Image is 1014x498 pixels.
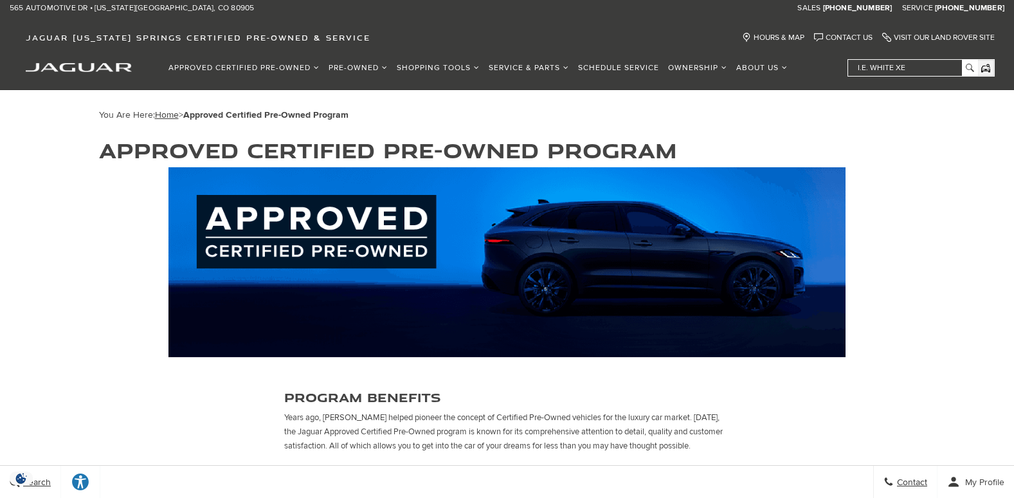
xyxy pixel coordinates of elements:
img: Opt-Out Icon [6,472,36,485]
h1: Approved Certified Pre-Owned Program [99,140,916,161]
h3: PROGRAM BENEFITS [284,391,729,404]
img: APPROVED CERTIFIED PRE-OWNED [168,167,846,358]
span: Jaguar [US_STATE] Springs Certified Pre-Owned & Service [26,33,370,42]
span: You Are Here: [99,109,349,120]
span: > [155,109,349,120]
a: Home [155,109,179,120]
a: jaguar [26,61,132,72]
a: Schedule Service [574,57,664,79]
img: Jaguar [26,63,132,72]
div: Explore your accessibility options [61,472,100,492]
a: Service & Parts [484,57,574,79]
div: Breadcrumbs [99,109,916,120]
a: About Us [732,57,792,79]
nav: Main Navigation [164,57,792,79]
a: Hours & Map [742,33,804,42]
button: Open user profile menu [937,466,1014,498]
a: Explore your accessibility options [61,466,100,498]
a: Contact Us [814,33,873,42]
span: Sales [797,3,820,13]
a: Shopping Tools [392,57,484,79]
span: Service [902,3,933,13]
a: Ownership [664,57,732,79]
a: Approved Certified Pre-Owned [164,57,324,79]
a: Jaguar [US_STATE] Springs Certified Pre-Owned & Service [19,33,377,42]
a: Pre-Owned [324,57,392,79]
p: Years ago, [PERSON_NAME] helped pioneer the concept of Certified Pre-Owned vehicles for the luxur... [284,410,729,453]
section: Click to Open Cookie Consent Modal [6,472,36,485]
a: Visit Our Land Rover Site [882,33,995,42]
a: [PHONE_NUMBER] [823,3,892,14]
a: [PHONE_NUMBER] [935,3,1004,14]
input: i.e. White XE [848,60,977,76]
span: Contact [894,477,927,488]
a: 565 Automotive Dr • [US_STATE][GEOGRAPHIC_DATA], CO 80905 [10,3,254,14]
span: My Profile [960,477,1004,488]
strong: Approved Certified Pre-Owned Program [183,109,349,120]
